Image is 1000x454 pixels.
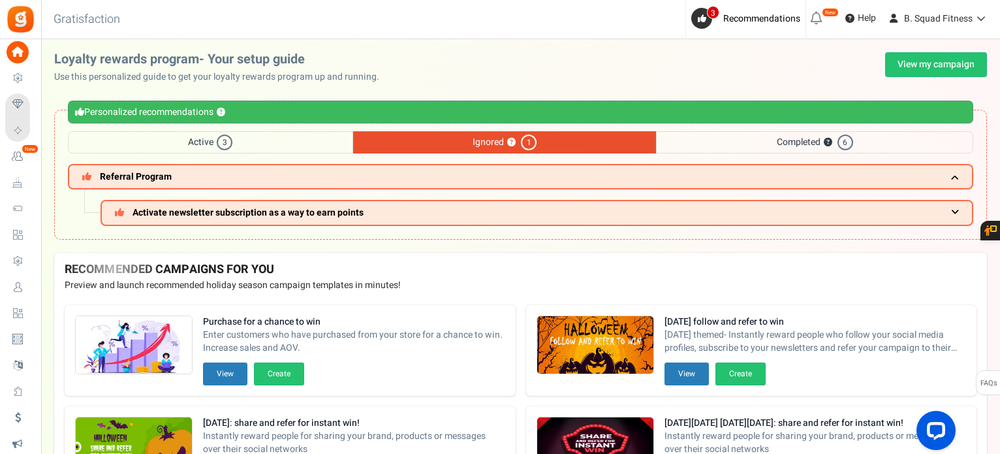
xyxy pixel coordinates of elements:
span: Enter customers who have purchased from your store for a chance to win. Increase sales and AOV. [203,329,505,355]
img: Recommended Campaigns [76,316,192,375]
span: 3 [217,135,232,150]
span: Recommendations [723,12,800,25]
img: Gratisfaction [6,5,35,34]
span: Help [854,12,876,25]
em: New [822,8,839,17]
button: Create [715,363,766,385]
strong: Purchase for a chance to win [203,316,505,329]
div: Personalized recommendations [68,101,973,123]
p: Preview and launch recommended holiday season campaign templates in minutes! [65,279,977,292]
span: FAQs [980,371,997,396]
button: View [203,363,247,385]
strong: [DATE]: share and refer for instant win! [203,417,505,430]
a: View my campaign [885,52,987,77]
em: New [22,144,39,154]
h3: Gratisfaction [39,7,134,33]
p: Use this personalized guide to get your loyalty rewards program up and running. [54,71,390,84]
span: Activate newsletter subscription as a way to earn points [133,206,364,219]
span: B. Squad Fitness [904,12,973,25]
strong: [DATE][DATE] [DATE][DATE]: share and refer for instant win! [664,417,967,430]
span: Active [68,131,353,154]
h4: RECOMMENDED CAMPAIGNS FOR YOU [65,263,977,276]
img: Recommended Campaigns [537,316,653,375]
span: 1 [521,135,537,150]
span: Referral Program [100,170,172,184]
button: ? [824,138,832,147]
button: ? [507,138,516,147]
span: 6 [837,135,853,150]
button: View [664,363,709,385]
span: Ignored [353,131,657,154]
a: 3 Recommendations [691,8,805,29]
span: Completed [656,131,973,154]
a: New [5,146,35,168]
span: [DATE] themed- Instantly reward people who follow your social media profiles, subscribe to your n... [664,329,967,355]
h2: Loyalty rewards program- Your setup guide [54,52,390,67]
span: 3 [707,6,719,19]
button: ? [217,108,225,117]
strong: [DATE] follow and refer to win [664,316,967,329]
button: Create [254,363,304,385]
a: Help [840,8,881,29]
